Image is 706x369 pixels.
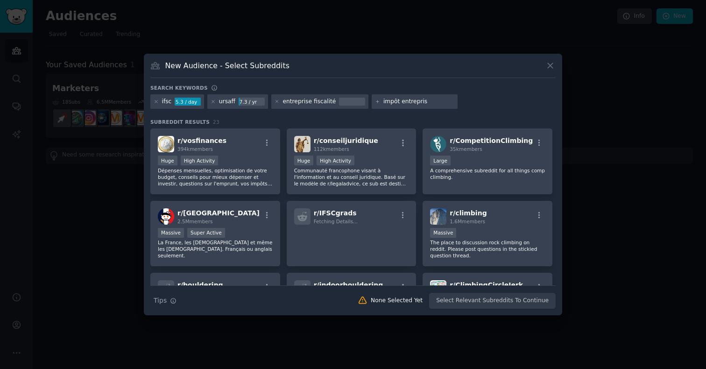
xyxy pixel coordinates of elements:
span: 2.5M members [177,219,213,224]
span: 23 [213,119,219,125]
span: r/ [GEOGRAPHIC_DATA] [177,209,260,217]
div: ursaff [219,98,235,106]
div: High Activity [317,156,354,165]
img: ClimbingCircleJerk [430,280,446,297]
p: Communauté francophone visant à l'information et au conseil juridique. Basé sur le modèle de r/le... [294,167,409,187]
div: High Activity [181,156,219,165]
span: 1.6M members [450,219,485,224]
span: Fetching Details... [314,219,358,224]
span: r/ CompetitionClimbing [450,137,533,144]
span: r/ indoorbouldering [314,281,383,289]
span: Tips [154,296,167,305]
img: CompetitionClimbing [430,136,446,152]
input: New Keyword [383,98,454,106]
span: r/ IFSCgrads [314,209,357,217]
div: Massive [430,228,456,238]
div: entreprise fiscalité [282,98,336,106]
div: ifsc [162,98,172,106]
span: r/ ClimbingCircleJerk [450,281,523,289]
span: r/ conseiljuridique [314,137,378,144]
p: A comprehensive subreddit for all things comp climbing. [430,167,545,180]
div: Massive [158,228,184,238]
p: The place to discussion rock climbing on reddit. Please post questions in the stickied question t... [430,239,545,259]
div: None Selected Yet [371,297,423,305]
h3: New Audience - Select Subreddits [165,61,289,71]
img: conseiljuridique [294,136,311,152]
img: vosfinances [158,136,174,152]
div: Huge [294,156,314,165]
div: Large [430,156,451,165]
div: 5.3 / day [175,98,201,106]
span: 112k members [314,146,349,152]
img: climbing [430,208,446,225]
p: La France, les [DEMOGRAPHIC_DATA] et même les [DEMOGRAPHIC_DATA]. Français ou anglais seulement. [158,239,273,259]
span: r/ climbing [450,209,487,217]
div: 7.3 / yr [239,98,265,106]
button: Tips [150,292,180,309]
span: r/ vosfinances [177,137,226,144]
h3: Search keywords [150,85,208,91]
img: france [158,208,174,225]
span: 35k members [450,146,482,152]
span: r/ bouldering [177,281,223,289]
p: Dépenses mensuelles, optimisation de votre budget, conseils pour mieux dépenser et investir, ques... [158,167,273,187]
div: Huge [158,156,177,165]
span: 394k members [177,146,213,152]
div: Super Active [187,228,225,238]
span: Subreddit Results [150,119,210,125]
